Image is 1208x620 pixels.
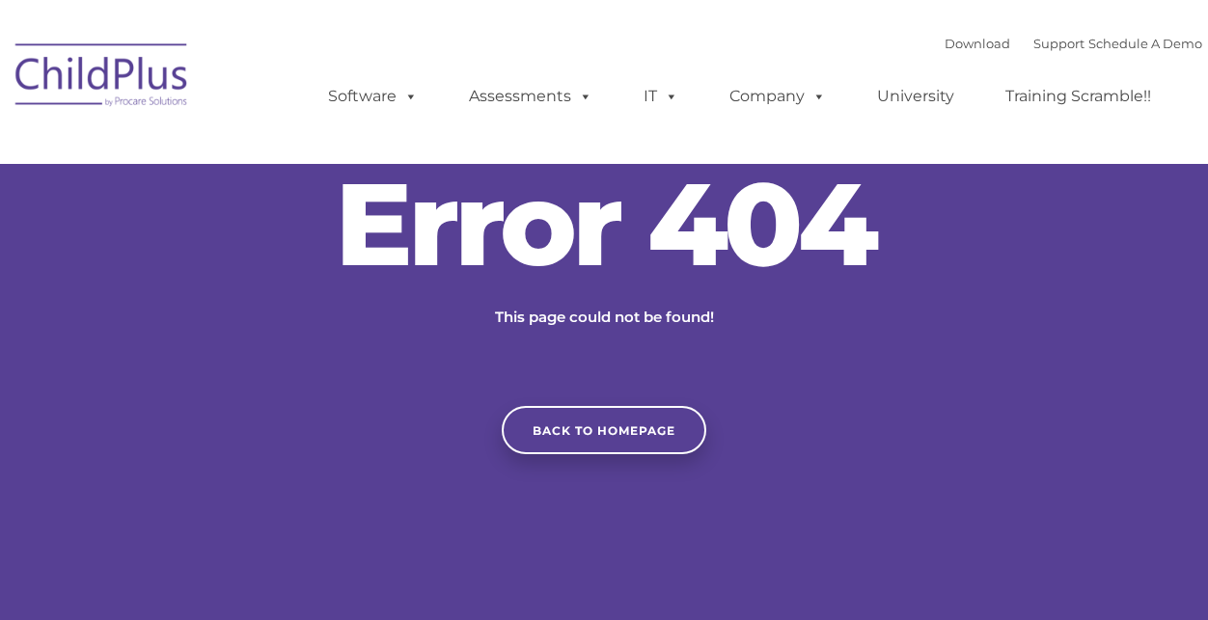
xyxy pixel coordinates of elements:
[309,77,437,116] a: Software
[502,406,706,454] a: Back to homepage
[401,306,807,329] p: This page could not be found!
[1033,36,1084,51] a: Support
[315,166,893,282] h2: Error 404
[710,77,845,116] a: Company
[624,77,698,116] a: IT
[6,30,199,126] img: ChildPlus by Procare Solutions
[986,77,1170,116] a: Training Scramble!!
[450,77,612,116] a: Assessments
[1088,36,1202,51] a: Schedule A Demo
[858,77,974,116] a: University
[945,36,1202,51] font: |
[945,36,1010,51] a: Download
